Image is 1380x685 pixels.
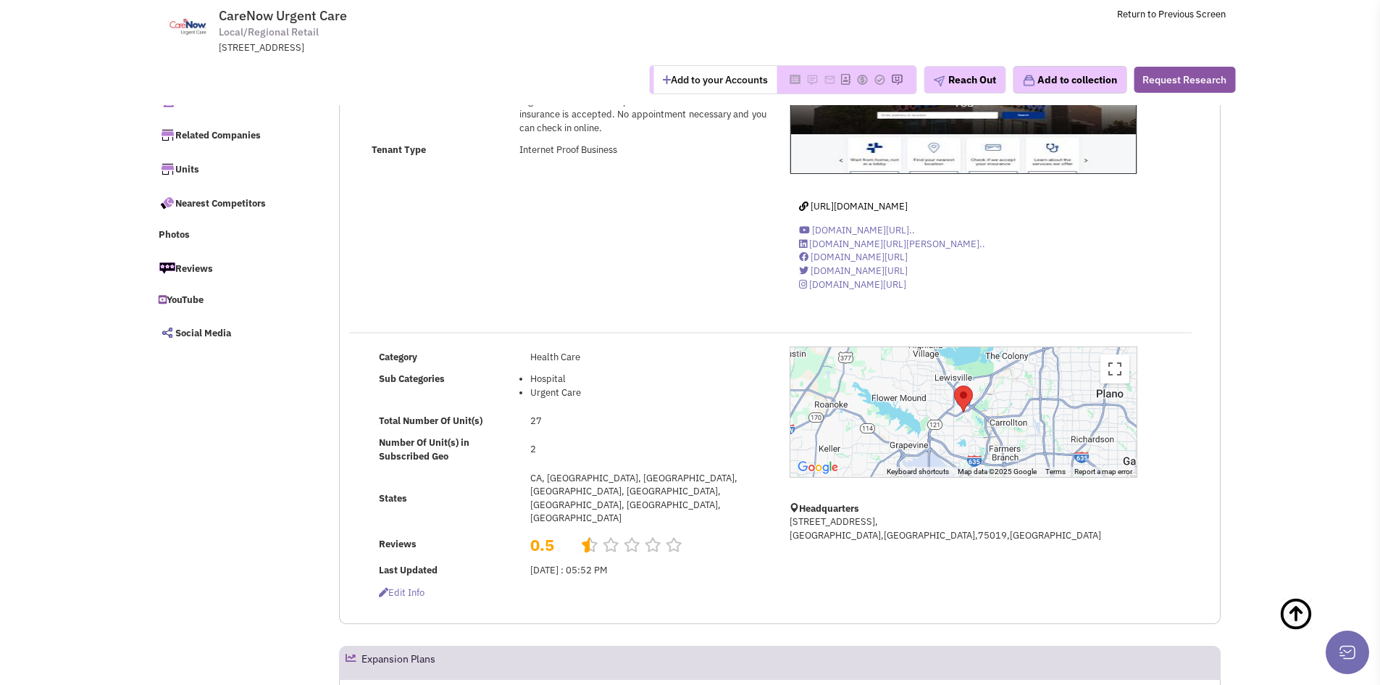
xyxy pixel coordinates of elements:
[526,468,770,530] td: CA, [GEOGRAPHIC_DATA], [GEOGRAPHIC_DATA], [GEOGRAPHIC_DATA], [GEOGRAPHIC_DATA], [GEOGRAPHIC_DATA]...
[891,74,903,86] img: Please add to your accounts
[379,586,425,599] span: Edit info
[809,238,985,250] span: [DOMAIN_NAME][URL][PERSON_NAME]..
[379,436,469,462] b: Number Of Unit(s) in Subscribed Geo
[809,278,906,291] span: [DOMAIN_NAME][URL]
[958,468,1037,476] span: Map data ©2025 Google
[151,317,309,348] a: Social Media
[530,386,766,400] li: Urgent Care
[372,144,426,156] b: Tenant Type
[790,43,1137,174] img: CareNow Urgent Care
[530,534,569,541] h2: 0.5
[1045,468,1066,476] a: Terms (opens in new tab)
[790,515,1137,542] p: [STREET_ADDRESS], [GEOGRAPHIC_DATA],[GEOGRAPHIC_DATA],75019,[GEOGRAPHIC_DATA]
[379,351,417,363] b: Category
[379,492,407,505] b: States
[1279,582,1351,676] a: Back To Top
[794,458,842,477] a: Open this area in Google Maps (opens a new window)
[924,66,1005,94] button: Reach Out
[526,410,770,432] td: 27
[379,415,482,427] b: Total Number Of Unit(s)
[379,373,445,385] b: Sub Categories
[812,224,915,236] span: [DOMAIN_NAME][URL]..
[887,467,949,477] button: Keyboard shortcuts
[526,432,770,468] td: 2
[954,386,973,412] div: CareNow Urgent Care
[794,458,842,477] img: Google
[799,502,859,515] b: Headquarters
[1013,66,1126,94] button: Add to collection
[799,278,906,291] a: [DOMAIN_NAME][URL]
[1134,67,1235,93] button: Request Research
[856,74,868,86] img: Please add to your accounts
[799,224,915,236] a: [DOMAIN_NAME][URL]..
[653,66,777,94] button: Add to your Accounts
[1117,8,1226,20] a: Return to Previous Screen
[811,251,908,263] span: [DOMAIN_NAME][URL]
[799,265,908,277] a: [DOMAIN_NAME][URL]
[361,647,435,678] h2: Expansion Plans
[1074,468,1132,476] a: Report a map error
[151,188,309,218] a: Nearest Competitors
[219,41,597,55] div: [STREET_ADDRESS]
[151,154,309,184] a: Units
[824,74,835,86] img: Please add to your accounts
[1100,354,1129,383] button: Toggle fullscreen view
[219,7,347,24] span: CareNow Urgent Care
[530,373,766,386] li: Hospital
[219,25,319,40] span: Local/Regional Retail
[515,139,771,161] td: Internet Proof Business
[379,564,438,576] b: Last Updated
[379,538,417,550] b: Reviews
[526,560,770,582] td: [DATE] : 05:52 PM
[799,200,908,212] a: [URL][DOMAIN_NAME]
[151,287,309,315] a: YouTube
[519,68,766,134] span: CareNow provides convenient, quality medical care. Highly-qualified doctors treat a range of prim...
[806,74,818,86] img: Please add to your accounts
[151,222,309,249] a: Photos
[1022,74,1035,87] img: icon-collection-lavender.png
[151,120,309,150] a: Related Companies
[799,238,985,250] a: [DOMAIN_NAME][URL][PERSON_NAME]..
[811,265,908,277] span: [DOMAIN_NAME][URL]
[799,251,908,263] a: [DOMAIN_NAME][URL]
[151,253,309,283] a: Reviews
[811,200,908,212] span: [URL][DOMAIN_NAME]
[933,75,945,87] img: plane.png
[526,346,770,368] td: Health Care
[874,74,885,86] img: Please add to your accounts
